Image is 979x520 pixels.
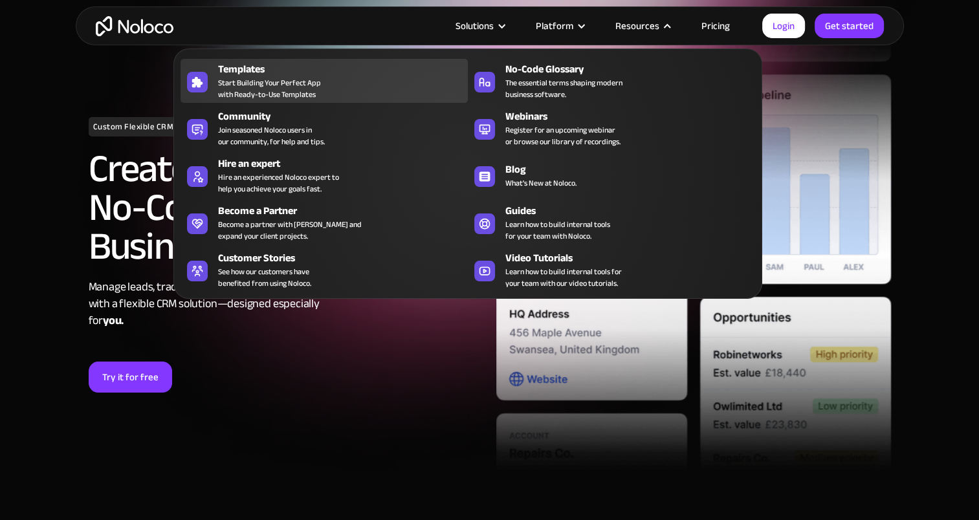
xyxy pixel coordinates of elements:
[505,124,621,147] span: Register for an upcoming webinar or browse our library of recordings.
[685,17,746,34] a: Pricing
[218,266,311,289] span: See how our customers have benefited from using Noloco.
[218,219,362,242] div: Become a partner with [PERSON_NAME] and expand your client projects.
[218,109,474,124] div: Community
[181,106,468,150] a: CommunityJoin seasoned Noloco users inour community, for help and tips.
[96,16,173,36] a: home
[468,248,755,292] a: Video TutorialsLearn how to build internal tools foryour team with our video tutorials.
[505,162,761,177] div: Blog
[468,153,755,197] a: BlogWhat's New at Noloco.
[218,203,474,219] div: Become a Partner
[181,59,468,103] a: TemplatesStart Building Your Perfect Appwith Ready-to-Use Templates
[218,61,474,77] div: Templates
[89,279,483,329] div: Manage leads, track sales, and organize client data with a flexible CRM solution—designed especia...
[468,200,755,244] a: GuidesLearn how to build internal toolsfor your team with Noloco.
[439,17,520,34] div: Solutions
[505,61,761,77] div: No-Code Glossary
[505,109,761,124] div: Webinars
[468,59,755,103] a: No-Code GlossaryThe essential terms shaping modernbusiness software.
[181,248,468,292] a: Customer StoriesSee how our customers havebenefited from using Noloco.
[505,250,761,266] div: Video Tutorials
[218,250,474,266] div: Customer Stories
[505,266,622,289] span: Learn how to build internal tools for your team with our video tutorials.
[218,156,474,171] div: Hire an expert
[89,117,208,136] h1: Custom Flexible CRM Builder
[536,17,573,34] div: Platform
[89,362,172,393] a: Try it for free
[218,124,325,147] span: Join seasoned Noloco users in our community, for help and tips.
[103,310,124,331] strong: you.
[505,177,577,189] span: What's New at Noloco.
[505,219,610,242] span: Learn how to build internal tools for your team with Noloco.
[173,30,762,299] nav: Resources
[615,17,659,34] div: Resources
[218,171,339,195] div: Hire an experienced Noloco expert to help you achieve your goals fast.
[762,14,805,38] a: Login
[468,106,755,150] a: WebinarsRegister for an upcoming webinaror browse our library of recordings.
[505,203,761,219] div: Guides
[181,153,468,197] a: Hire an expertHire an experienced Noloco expert tohelp you achieve your goals fast.
[218,77,321,100] span: Start Building Your Perfect App with Ready-to-Use Templates
[89,149,483,266] h2: Create a Customizable No-Code CRM for Your Business Needs
[456,17,494,34] div: Solutions
[520,17,599,34] div: Platform
[505,77,622,100] span: The essential terms shaping modern business software.
[815,14,884,38] a: Get started
[181,200,468,244] a: Become a PartnerBecome a partner with [PERSON_NAME] andexpand your client projects.
[599,17,685,34] div: Resources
